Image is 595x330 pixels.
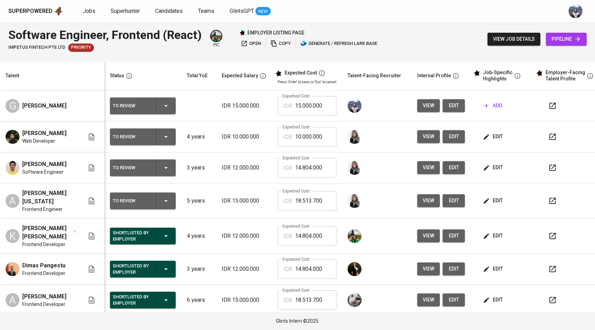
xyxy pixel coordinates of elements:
[113,196,150,205] div: To Review
[113,132,150,141] div: To Review
[448,196,459,205] span: edit
[22,261,65,270] span: Dimas Pangestu
[423,196,434,205] span: view
[187,71,208,80] div: Total YoE
[222,296,267,304] p: IDR 15.000.000
[8,26,202,44] div: Software Engineer, Frontend (React)
[22,129,66,137] span: [PERSON_NAME]
[6,161,19,175] img: Muhammad Fauzi Azhar
[283,133,292,141] p: IDR
[210,30,222,48] div: pic
[417,194,440,207] button: view
[22,160,66,168] span: [PERSON_NAME]
[255,8,271,15] span: NEW
[348,71,401,80] div: Talent-Facing Recruiter
[417,229,440,242] button: view
[348,262,362,276] img: ridlo@glints.com
[187,265,211,273] p: 3 years
[187,232,211,240] p: 4 years
[443,130,465,143] button: edit
[443,293,465,306] a: edit
[423,132,434,141] span: view
[484,132,503,141] span: edit
[22,206,63,213] span: Frontend Engineer
[482,194,506,207] button: edit
[241,40,261,48] span: open
[448,132,459,141] span: edit
[6,99,19,113] div: G
[110,159,176,176] button: To Review
[110,228,176,244] button: Shortlisted by Employer
[110,71,124,80] div: Status
[482,130,506,143] button: edit
[110,128,176,145] button: To Review
[417,99,440,112] button: view
[283,232,292,241] p: IDR
[423,163,434,172] span: view
[110,292,176,308] button: Shortlisted by Employer
[6,130,19,144] img: Vedri Yancent
[536,70,543,77] img: glints_star.svg
[113,101,150,110] div: To Review
[546,70,585,82] div: Employer-Facing Talent Profile
[222,102,267,110] p: IDR 15.000.000
[443,262,465,275] a: edit
[483,70,513,82] div: Job-Specific Highlights
[484,231,503,240] span: edit
[113,163,150,172] div: To Review
[155,8,183,14] span: Candidates
[493,35,535,44] span: view job details
[111,8,140,14] span: Superhunter
[285,70,317,76] div: Expected Cost
[482,229,506,242] button: edit
[198,7,216,16] a: Teams
[448,163,459,172] span: edit
[417,130,440,143] button: view
[6,71,19,80] div: Talent
[83,8,95,14] span: Jobs
[299,38,379,49] button: lark generate / refresh lark base
[22,241,65,248] span: Frontend Developer
[348,99,362,113] img: christine.raharja@glints.com
[22,189,76,206] span: [PERSON_NAME] [US_STATE]
[111,7,141,16] a: Superhunter
[283,102,292,110] p: IDR
[283,296,292,305] p: IDR
[546,33,587,46] a: pipeline
[6,293,19,307] div: A
[482,262,506,275] button: edit
[155,7,184,16] a: Candidates
[348,194,362,208] img: sinta.windasari@glints.com
[448,231,459,240] span: edit
[22,137,55,144] span: Web Developer
[443,229,465,242] a: edit
[222,197,267,205] p: IDR 15.000.000
[423,296,434,304] span: view
[6,194,19,208] div: A
[417,293,440,306] button: view
[473,70,480,77] img: glints_star.svg
[113,292,150,308] div: Shortlisted by Employer
[6,262,19,276] img: Dimas Pangestu
[348,161,362,175] img: sinta.windasari@glints.com
[73,230,76,233] img: magic_wand.svg
[22,102,66,110] span: [PERSON_NAME]
[222,71,258,80] div: Expected Salary
[239,38,263,49] a: open
[230,8,254,14] span: GlintsGPT
[283,164,292,172] p: IDR
[448,101,459,110] span: edit
[113,261,150,277] div: Shortlisted by Employer
[482,99,505,112] button: add
[423,265,434,273] span: view
[482,161,506,174] button: edit
[22,168,64,175] span: Software Engineer
[443,161,465,174] a: edit
[8,6,63,16] a: Superpoweredapp logo
[8,44,65,51] span: IMPETUS FINTECH PTE LTD
[484,196,503,205] span: edit
[348,293,362,307] img: tharisa.rizky@glints.com
[443,194,465,207] a: edit
[269,38,293,49] button: copy
[211,31,222,41] img: eva@glints.com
